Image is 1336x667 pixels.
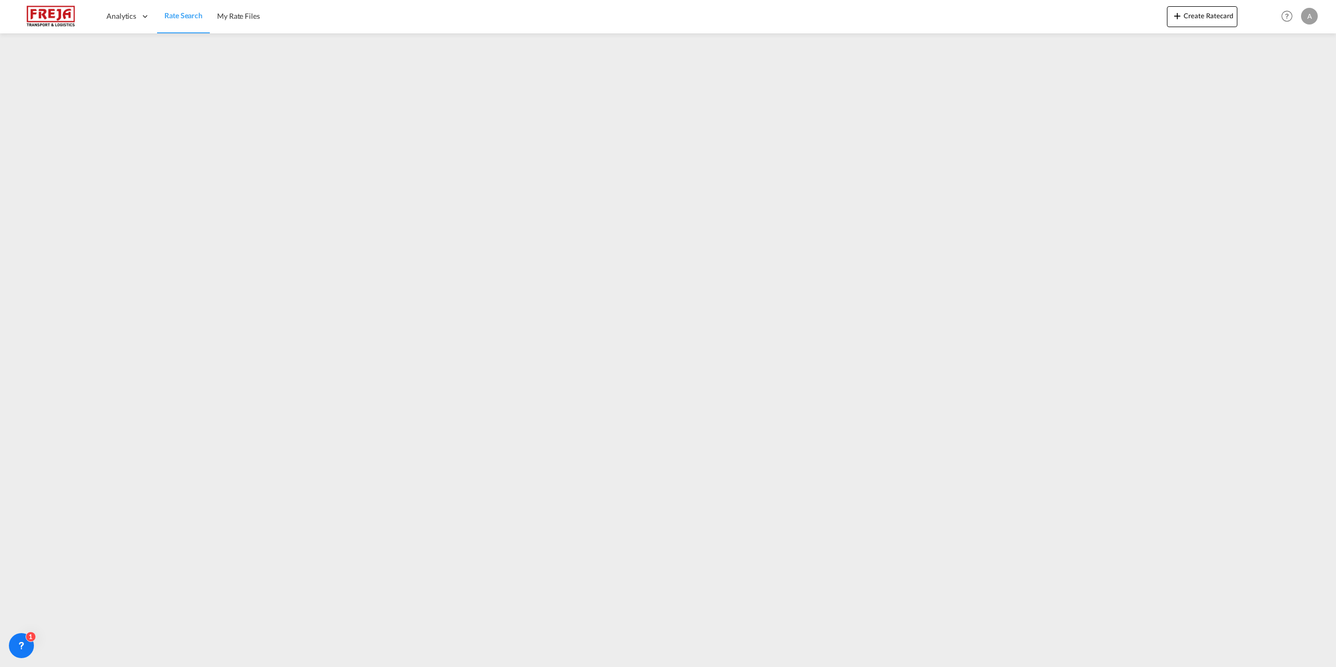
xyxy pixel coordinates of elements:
[1278,7,1301,26] div: Help
[1301,8,1318,25] div: A
[164,11,202,20] span: Rate Search
[1278,7,1296,25] span: Help
[1171,9,1184,22] md-icon: icon-plus 400-fg
[106,11,136,21] span: Analytics
[16,5,86,28] img: 586607c025bf11f083711d99603023e7.png
[1167,6,1237,27] button: icon-plus 400-fgCreate Ratecard
[217,11,260,20] span: My Rate Files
